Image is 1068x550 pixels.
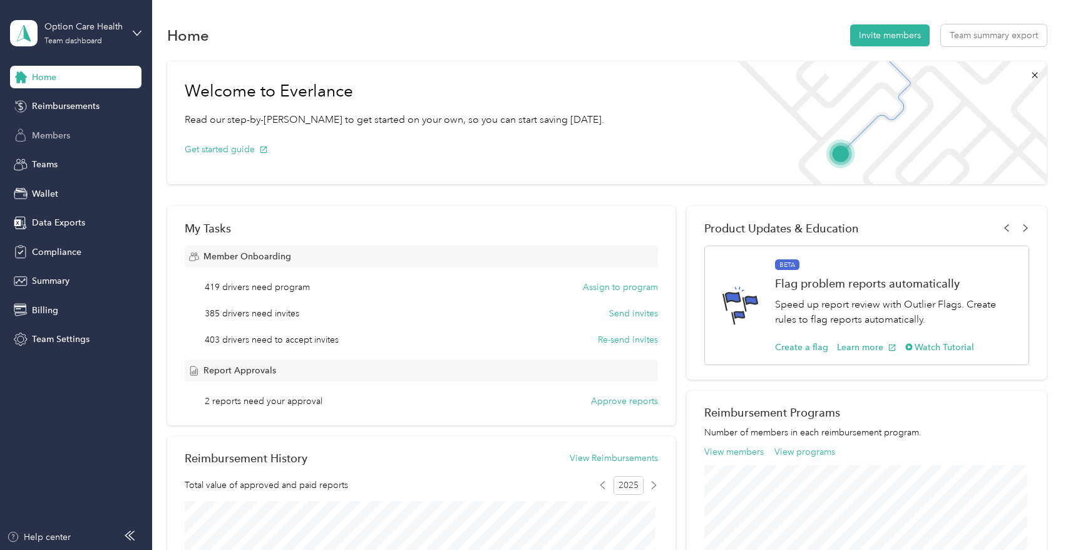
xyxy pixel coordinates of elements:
span: 385 drivers need invites [205,307,299,320]
img: Welcome to everlance [725,61,1046,184]
div: Team dashboard [44,38,102,45]
h2: Reimbursement History [185,452,307,465]
p: Speed up report review with Outlier Flags. Create rules to flag reports automatically. [775,297,1015,328]
span: Home [32,71,56,84]
button: Help center [7,531,71,544]
span: Total value of approved and paid reports [185,479,348,492]
button: View members [704,445,764,459]
div: My Tasks [185,222,658,235]
span: Summary [32,274,69,288]
button: View programs [774,445,835,459]
span: Compliance [32,246,81,259]
button: Get started guide [185,143,268,156]
button: Create a flag [775,341,828,354]
span: Product Updates & Education [704,222,859,235]
p: Number of members in each reimbursement program. [704,426,1029,439]
span: Team Settings [32,333,90,346]
p: Read our step-by-[PERSON_NAME] to get started on your own, so you can start saving [DATE]. [185,112,604,128]
h1: Flag problem reports automatically [775,277,1015,290]
span: 2025 [614,476,644,495]
h1: Home [167,29,209,42]
span: Billing [32,304,58,317]
h2: Reimbursement Programs [704,406,1029,419]
span: 419 drivers need program [205,281,310,294]
span: 403 drivers need to accept invites [205,333,339,346]
span: Members [32,129,70,142]
span: BETA [775,259,799,271]
span: Data Exports [32,216,85,229]
button: Learn more [837,341,896,354]
span: Report Approvals [203,364,276,377]
button: View Reimbursements [570,452,658,465]
span: Member Onboarding [203,250,291,263]
iframe: Everlance-gr Chat Button Frame [998,480,1068,550]
button: Watch Tutorial [905,341,975,354]
div: Option Care Health [44,20,123,33]
button: Invite members [850,24,930,46]
span: Teams [32,158,58,171]
button: Approve reports [591,395,658,408]
span: 2 reports need your approval [205,395,322,408]
button: Send invites [609,307,658,320]
h1: Welcome to Everlance [185,81,604,101]
button: Assign to program [583,281,658,294]
button: Re-send invites [598,333,658,346]
span: Wallet [32,187,58,200]
span: Reimbursements [32,100,100,113]
button: Team summary export [941,24,1047,46]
